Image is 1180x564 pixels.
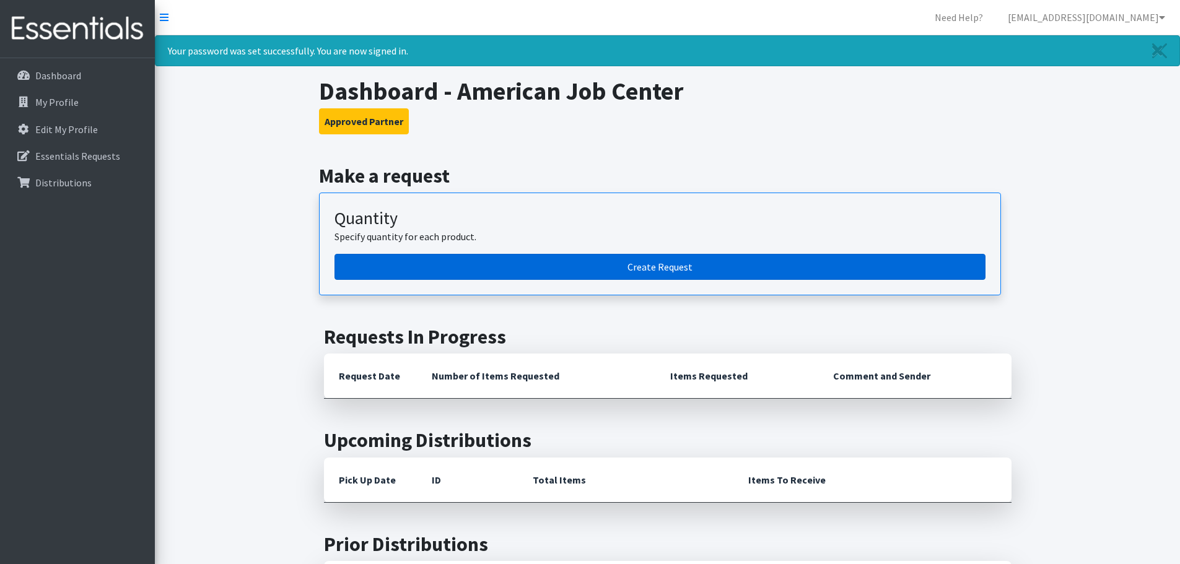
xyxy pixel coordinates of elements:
[5,117,150,142] a: Edit My Profile
[5,90,150,115] a: My Profile
[5,144,150,168] a: Essentials Requests
[155,35,1180,66] div: Your password was set successfully. You are now signed in.
[324,532,1012,556] h2: Prior Distributions
[998,5,1175,30] a: [EMAIL_ADDRESS][DOMAIN_NAME]
[319,164,1016,188] h2: Make a request
[35,176,92,189] p: Distributions
[5,170,150,195] a: Distributions
[818,354,1011,399] th: Comment and Sender
[324,354,417,399] th: Request Date
[35,123,98,136] p: Edit My Profile
[417,458,518,503] th: ID
[733,458,1012,503] th: Items To Receive
[35,96,79,108] p: My Profile
[324,458,417,503] th: Pick Up Date
[5,8,150,50] img: HumanEssentials
[334,208,986,229] h3: Quantity
[5,63,150,88] a: Dashboard
[655,354,818,399] th: Items Requested
[35,150,120,162] p: Essentials Requests
[334,229,986,244] p: Specify quantity for each product.
[324,325,1012,349] h2: Requests In Progress
[319,108,409,134] button: Approved Partner
[35,69,81,82] p: Dashboard
[319,76,1016,106] h1: Dashboard - American Job Center
[1140,36,1179,66] a: Close
[518,458,733,503] th: Total Items
[417,354,656,399] th: Number of Items Requested
[334,254,986,280] a: Create a request by quantity
[925,5,993,30] a: Need Help?
[324,428,1012,452] h2: Upcoming Distributions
